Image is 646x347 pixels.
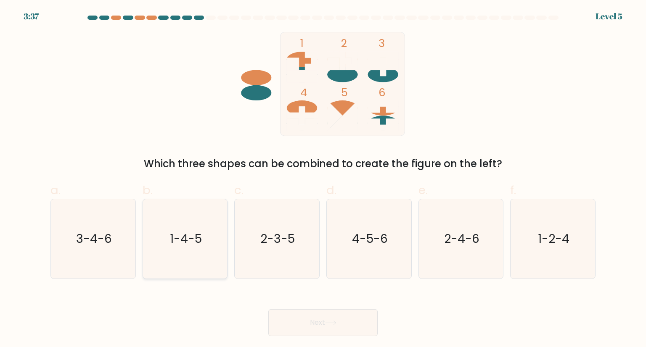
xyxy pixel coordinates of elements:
[352,230,388,247] text: 4-5-6
[596,10,622,23] div: Level 5
[538,230,569,247] text: 1-2-4
[300,85,307,100] tspan: 4
[76,230,112,247] text: 3-4-6
[261,230,295,247] text: 2-3-5
[143,182,153,198] span: b.
[300,36,304,51] tspan: 1
[56,156,590,171] div: Which three shapes can be combined to create the figure on the left?
[234,182,244,198] span: c.
[379,36,385,51] tspan: 3
[379,85,386,100] tspan: 6
[418,182,428,198] span: e.
[50,182,61,198] span: a.
[326,182,336,198] span: d.
[24,10,39,23] div: 3:37
[341,36,347,51] tspan: 2
[170,230,202,247] text: 1-4-5
[510,182,516,198] span: f.
[268,309,378,336] button: Next
[341,85,348,100] tspan: 5
[444,230,479,247] text: 2-4-6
